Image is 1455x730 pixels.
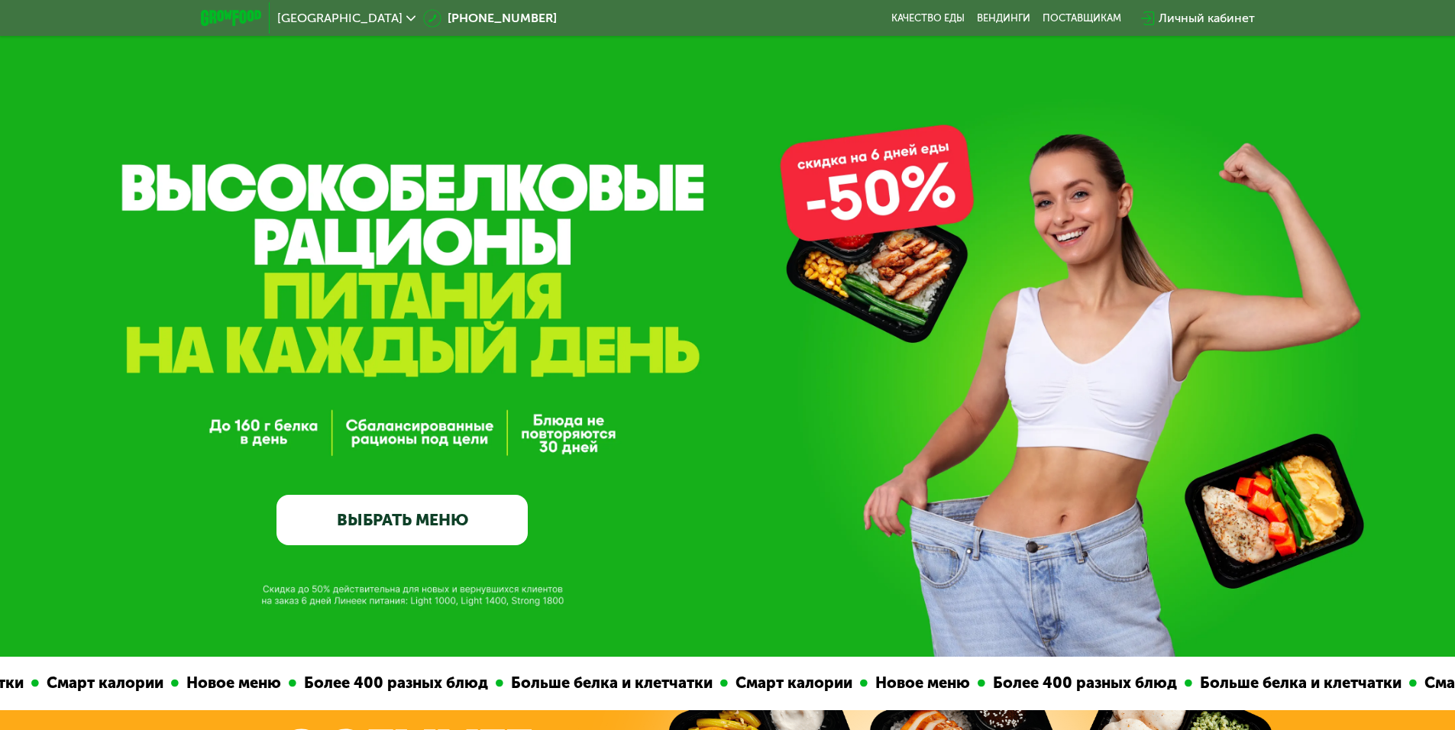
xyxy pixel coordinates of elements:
[891,12,965,24] a: Качество еды
[276,495,528,545] a: ВЫБРАТЬ МЕНЮ
[1131,671,1348,695] div: Больше белка и клетчатки
[977,12,1030,24] a: Вендинги
[277,12,403,24] span: [GEOGRAPHIC_DATA]
[667,671,799,695] div: Смарт калории
[924,671,1124,695] div: Более 400 разных блюд
[423,9,557,27] a: [PHONE_NUMBER]
[1043,12,1121,24] div: поставщикам
[1159,9,1255,27] div: Личный кабинет
[235,671,435,695] div: Более 400 разных блюд
[442,671,659,695] div: Больше белка и клетчатки
[118,671,228,695] div: Новое меню
[807,671,917,695] div: Новое меню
